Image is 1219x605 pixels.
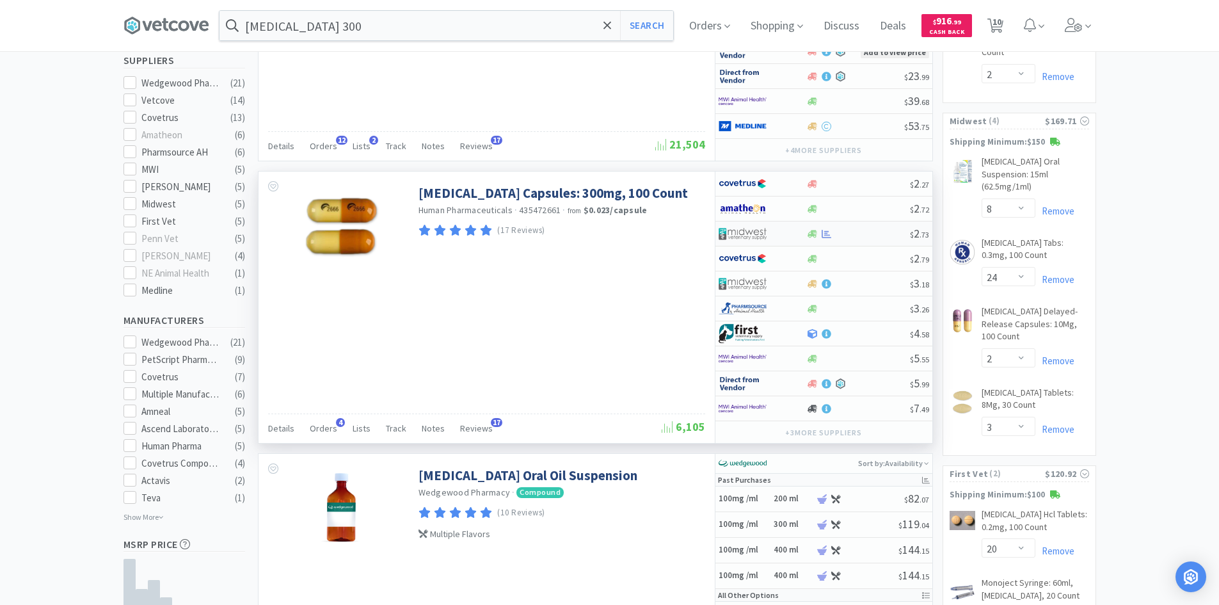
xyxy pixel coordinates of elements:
h6: 300 ml [774,519,812,530]
span: · [512,487,514,498]
span: 21,504 [655,137,705,152]
div: ( 4 ) [235,456,245,471]
span: · [514,204,517,216]
span: . 04 [920,520,929,530]
h5: 100mg /ml [719,545,770,556]
span: 2 [910,201,929,216]
a: 10 [982,22,1008,33]
div: ( 5 ) [235,404,245,419]
span: · [562,204,565,216]
span: Reviews [460,140,493,152]
a: Remove [1035,355,1074,367]
div: ( 2 ) [235,473,245,488]
div: ( 4 ) [235,248,245,264]
span: Add to view price [861,46,929,58]
span: 4 [336,418,345,427]
span: $ [910,230,914,239]
span: 23 [904,69,929,83]
span: . 99 [952,18,961,26]
span: 6,105 [662,419,705,434]
img: 7915dbd3f8974342a4dc3feb8efc1740_58.png [719,299,767,318]
img: 77fca1acd8b6420a9015268ca798ef17_1.png [719,174,767,193]
div: Covetrus Compounding Pharmacy [141,456,221,471]
span: $ [910,405,914,414]
span: First Vet [950,467,989,481]
a: [MEDICAL_DATA] Oral Suspension: 15ml (62.5mg/1ml) [982,156,1089,198]
span: $ [910,305,914,314]
span: . 27 [920,180,929,190]
span: ( 2 ) [988,467,1045,480]
button: Search [620,11,673,40]
span: . 58 [920,330,929,339]
span: 17 [491,418,502,427]
p: Sort by: Availability [858,454,929,472]
img: 4dd14cff54a648ac9e977f0c5da9bc2e_5.png [719,274,767,293]
div: Human Pharma [141,439,221,454]
div: ( 6 ) [235,387,245,402]
div: MWI [141,162,221,177]
span: Details [268,423,294,434]
h5: 100mg /ml [719,519,770,530]
div: ( 21 ) [230,335,245,350]
span: . 99 [920,380,929,389]
div: [PERSON_NAME] [141,179,221,195]
a: [MEDICAL_DATA] Capsules: 300mg, 100 Count [418,184,688,202]
div: Multiple Manufacturers [141,387,221,402]
a: Remove [1035,545,1074,557]
div: $120.92 [1045,467,1088,481]
div: ( 14 ) [230,93,245,108]
img: a646391c64b94eb2892348a965bf03f3_134.png [719,117,767,136]
span: Midwest [950,114,987,128]
span: $ [933,18,936,26]
div: [PERSON_NAME] [141,248,221,264]
span: $ [910,180,914,190]
div: Teva [141,490,221,506]
div: ( 6 ) [235,145,245,160]
span: Reviews [460,423,493,434]
p: Shipping Minimum: $100 [943,488,1096,502]
span: 3 [910,276,929,291]
div: Covetrus [141,110,221,125]
span: Compound [516,487,564,497]
span: . 79 [920,255,929,264]
span: . 15 [920,546,929,556]
span: $ [910,380,914,389]
span: 4 [910,326,929,341]
span: $ [898,520,902,530]
div: ( 7 ) [235,369,245,385]
img: 8ddb86739c834055a9c815613b34ed99_177606.jpeg [950,511,975,530]
span: 39 [904,93,929,108]
p: Show More [123,508,164,523]
div: Pharmsource AH [141,145,221,160]
button: +3more suppliers [779,424,868,442]
div: ( 1 ) [235,490,245,506]
div: Multiple Flavors [418,527,702,541]
a: Remove [1035,423,1074,435]
img: d82d2bd3a1284aa981169cfb43f03b1f_586512.png [300,467,383,550]
div: Penn Vet [141,231,221,246]
img: c67096674d5b41e1bca769e75293f8dd_19.png [719,67,767,86]
a: [MEDICAL_DATA] Oral Oil Suspension [418,467,637,484]
img: 84ce1b9edaf04ebf804b9b96fbcce51c_195835.jpg [300,184,383,268]
span: Orders [310,423,337,434]
span: . 73 [920,230,929,239]
span: Lists [353,423,370,434]
div: Medline [141,283,221,298]
span: Notes [422,423,445,434]
span: . 75 [920,122,929,132]
span: $ [910,280,914,289]
img: 67d67680309e4a0bb49a5ff0391dcc42_6.png [719,324,767,343]
span: . 26 [920,305,929,314]
div: NE Animal Health [141,266,221,281]
div: Covetrus [141,369,221,385]
p: (17 Reviews) [497,224,545,238]
span: $ [910,355,914,364]
span: Orders [310,140,337,152]
img: f6b2451649754179b5b4e0c70c3f7cb0_2.png [719,92,767,111]
span: 2 [910,226,929,241]
p: (10 Reviews) [497,506,545,520]
h5: MSRP Price [123,537,245,552]
span: 916 [933,15,961,27]
span: 435472661 [519,204,561,216]
a: $916.99Cash Back [921,8,972,43]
